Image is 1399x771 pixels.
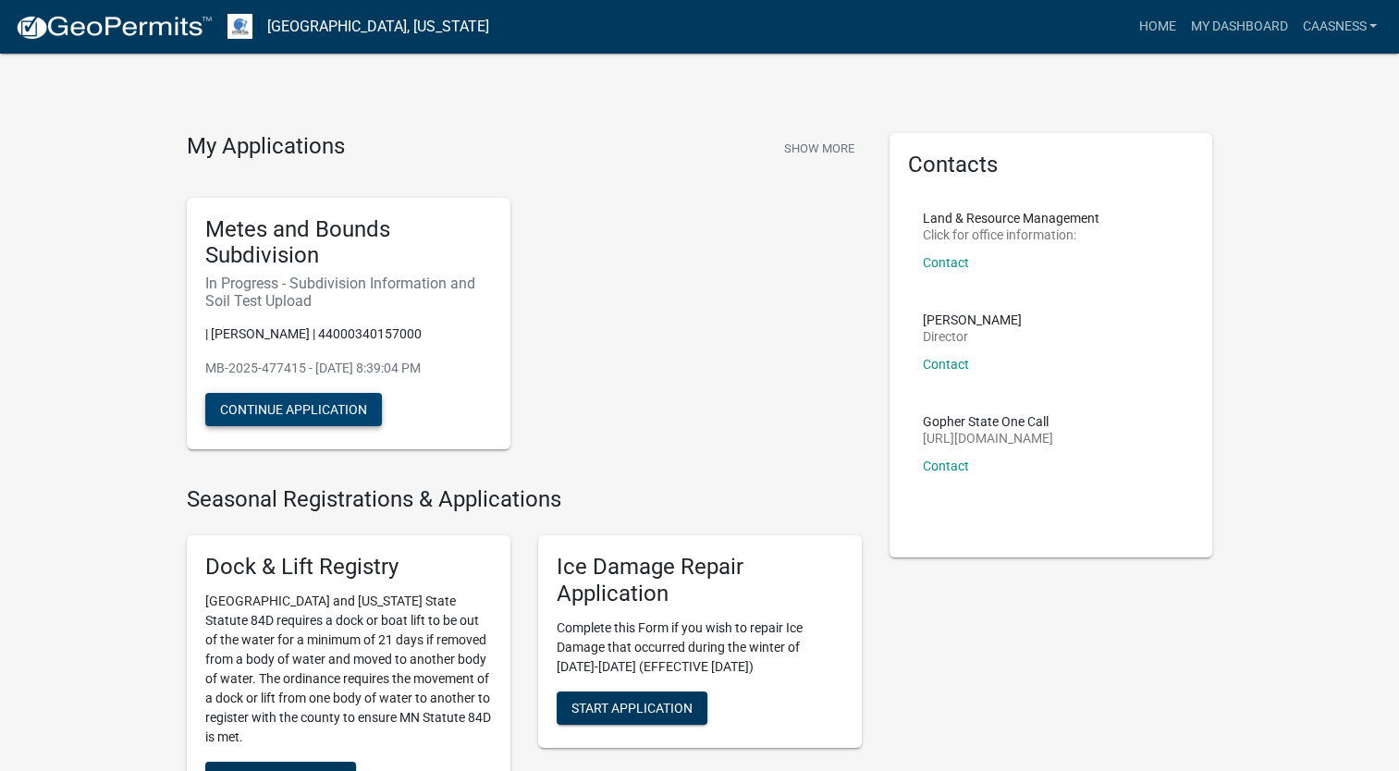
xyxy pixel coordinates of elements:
img: Otter Tail County, Minnesota [227,14,252,39]
p: | [PERSON_NAME] | 44000340157000 [205,324,492,344]
p: [PERSON_NAME] [923,313,1022,326]
p: Click for office information: [923,228,1099,241]
p: Gopher State One Call [923,415,1053,428]
a: Home [1131,9,1183,44]
a: Contact [923,459,969,473]
p: MB-2025-477415 - [DATE] 8:39:04 PM [205,359,492,378]
h6: In Progress - Subdivision Information and Soil Test Upload [205,275,492,310]
h5: Metes and Bounds Subdivision [205,216,492,270]
a: caasness [1295,9,1384,44]
p: Land & Resource Management [923,212,1099,225]
h4: Seasonal Registrations & Applications [187,486,862,513]
h5: Ice Damage Repair Application [557,554,843,607]
a: My Dashboard [1183,9,1295,44]
button: Show More [777,133,862,164]
a: Contact [923,255,969,270]
p: [GEOGRAPHIC_DATA] and [US_STATE] State Statute 84D requires a dock or boat lift to be out of the ... [205,592,492,747]
button: Continue Application [205,393,382,426]
a: Contact [923,357,969,372]
a: [GEOGRAPHIC_DATA], [US_STATE] [267,11,489,43]
h5: Contacts [908,152,1195,178]
h5: Dock & Lift Registry [205,554,492,581]
p: Complete this Form if you wish to repair Ice Damage that occurred during the winter of [DATE]-[DA... [557,618,843,677]
h4: My Applications [187,133,345,161]
span: Start Application [571,700,693,715]
p: [URL][DOMAIN_NAME] [923,432,1053,445]
button: Start Application [557,691,707,725]
p: Director [923,330,1022,343]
